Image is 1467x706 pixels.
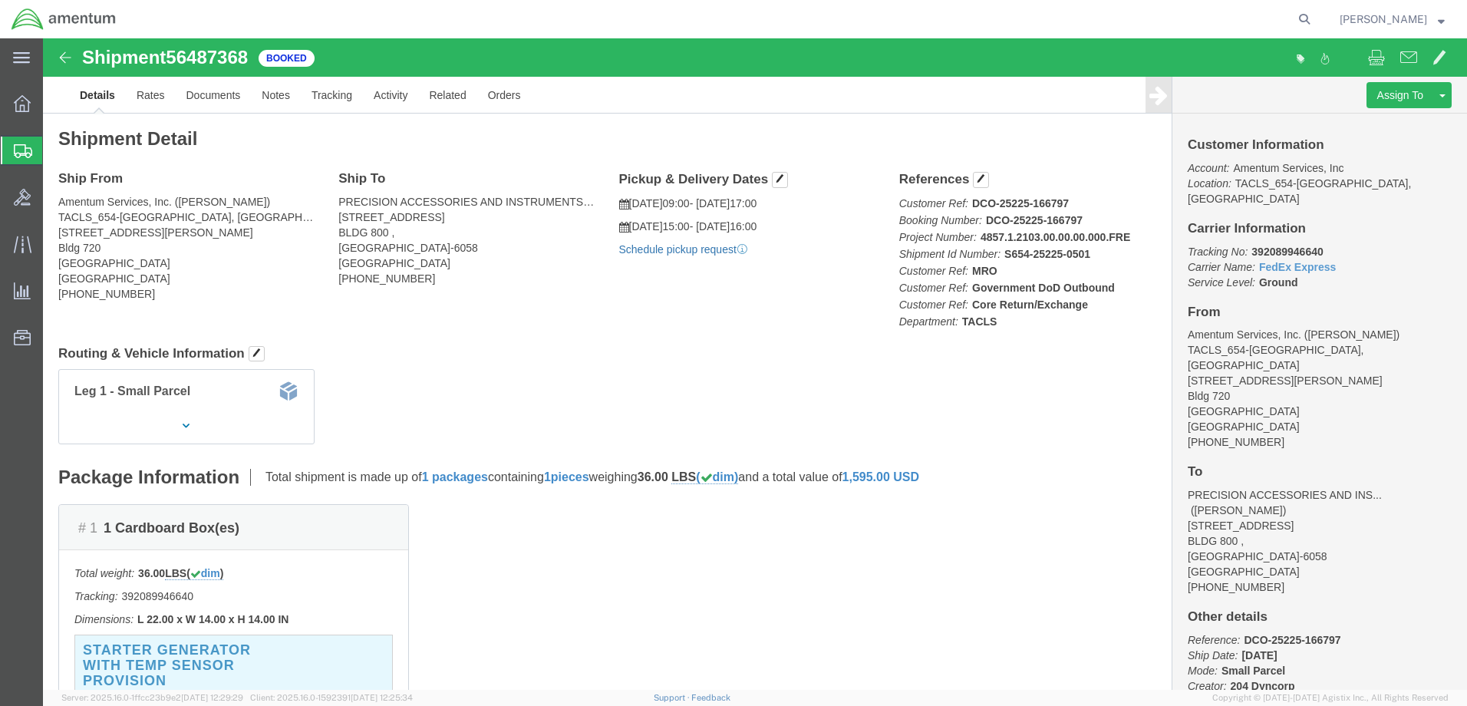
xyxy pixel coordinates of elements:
button: [PERSON_NAME] [1339,10,1446,28]
span: Client: 2025.16.0-1592391 [250,693,413,702]
a: Feedback [691,693,730,702]
span: [DATE] 12:29:29 [181,693,243,702]
iframe: FS Legacy Container [43,38,1467,690]
img: logo [11,8,117,31]
a: Support [654,693,692,702]
span: James Blue [1340,11,1427,28]
span: Copyright © [DATE]-[DATE] Agistix Inc., All Rights Reserved [1212,691,1449,704]
span: [DATE] 12:25:34 [351,693,413,702]
span: Server: 2025.16.0-1ffcc23b9e2 [61,693,243,702]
